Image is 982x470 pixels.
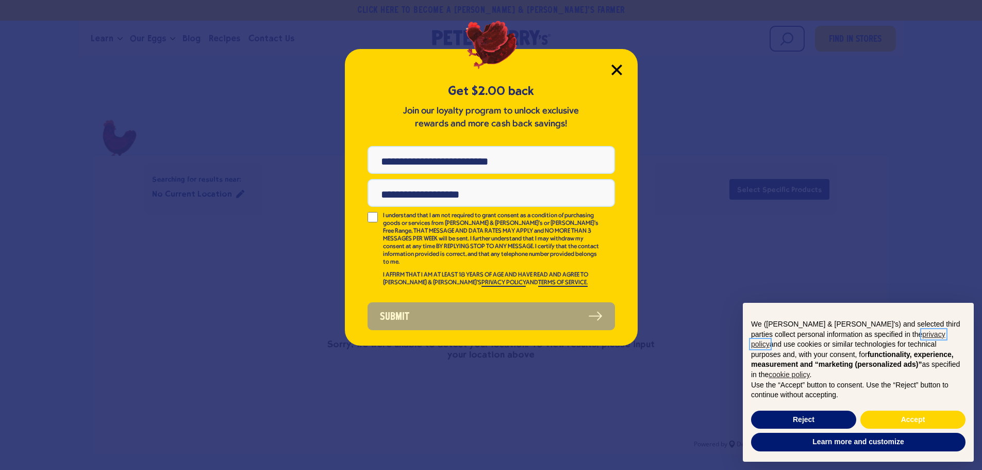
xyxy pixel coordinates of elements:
[401,105,581,131] p: Join our loyalty program to unlock exclusive rewards and more cash back savings!
[751,330,945,349] a: privacy policy
[481,280,526,287] a: PRIVACY POLICY
[538,280,588,287] a: TERMS OF SERVICE.
[368,302,615,330] button: Submit
[769,370,809,379] a: cookie policy
[611,64,622,75] button: Close Modal
[751,319,966,380] p: We ([PERSON_NAME] & [PERSON_NAME]'s) and selected third parties collect personal information as s...
[751,411,856,429] button: Reject
[383,271,601,287] p: I AFFIRM THAT I AM AT LEAST 18 YEARS OF AGE AND HAVE READ AND AGREE TO [PERSON_NAME] & [PERSON_NA...
[860,411,966,429] button: Accept
[368,212,378,222] input: I understand that I am not required to grant consent as a condition of purchasing goods or servic...
[735,295,982,470] div: Notice
[751,433,966,451] button: Learn more and customize
[368,83,615,100] h5: Get $2.00 back
[751,380,966,400] p: Use the “Accept” button to consent. Use the “Reject” button to continue without accepting.
[383,212,601,266] p: I understand that I am not required to grant consent as a condition of purchasing goods or servic...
